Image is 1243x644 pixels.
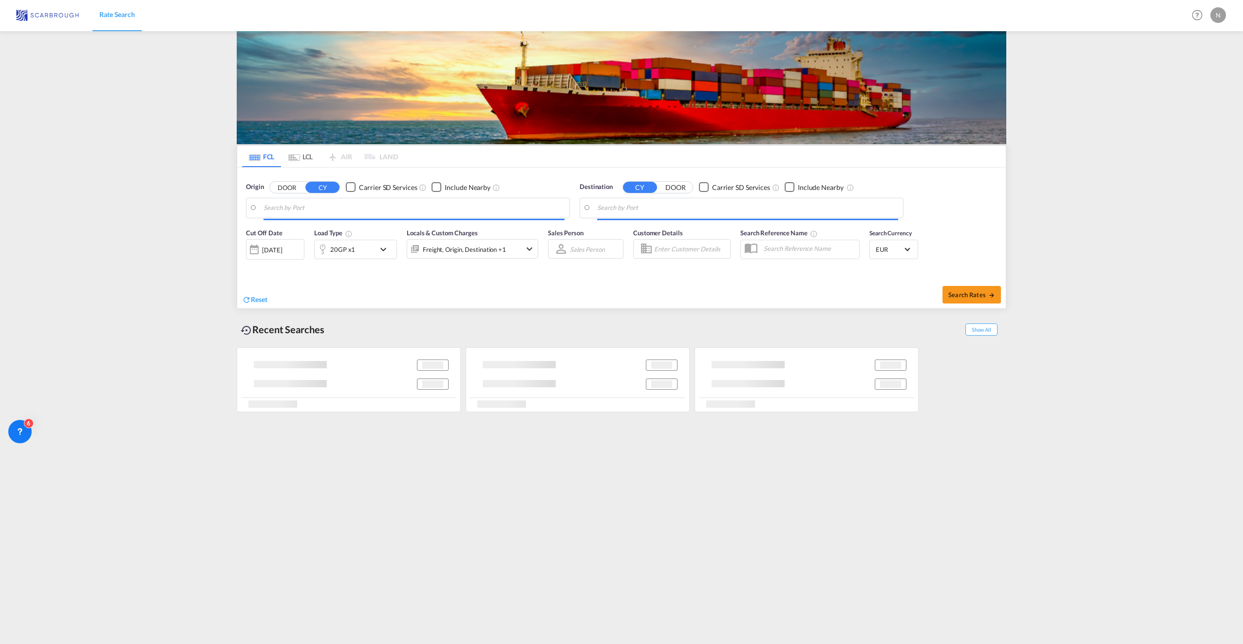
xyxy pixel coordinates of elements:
md-pagination-wrapper: Use the left and right arrow keys to navigate between tabs [242,146,398,167]
span: Reset [251,295,267,303]
md-icon: Unchecked: Ignores neighbouring ports when fetching rates.Checked : Includes neighbouring ports w... [847,184,854,191]
span: Origin [246,182,264,192]
md-select: Select Currency: € EUREuro [875,242,913,256]
md-icon: icon-information-outline [345,230,353,238]
md-tab-item: FCL [242,146,281,167]
span: Load Type [314,229,353,237]
span: EUR [876,245,903,254]
md-checkbox: Checkbox No Ink [699,182,770,192]
button: CY [623,182,657,193]
button: CY [305,182,339,193]
div: Recent Searches [237,319,328,341]
md-icon: icon-chevron-down [524,243,535,255]
span: Help [1189,7,1205,23]
div: Include Nearby [445,183,490,192]
img: LCL+%26+FCL+BACKGROUND.png [237,31,1006,144]
input: Search Reference Name [759,241,859,256]
div: [DATE] [262,246,282,254]
span: Search Currency [869,229,912,237]
div: Origin DOOR CY Checkbox No InkUnchecked: Search for CY (Container Yard) services for all selected... [237,168,1006,308]
span: Destination [580,182,613,192]
span: Sales Person [548,229,584,237]
md-checkbox: Checkbox No Ink [432,182,490,192]
md-icon: icon-arrow-right [988,292,995,299]
div: N [1210,7,1226,23]
md-checkbox: Checkbox No Ink [785,182,844,192]
input: Search by Port [264,201,565,215]
div: icon-refreshReset [242,295,267,305]
img: 68f3c5c099f711f0a1d6b9e876559da2.jpg [15,4,80,26]
md-icon: Unchecked: Search for CY (Container Yard) services for all selected carriers.Checked : Search for... [419,184,427,191]
span: Show All [965,323,998,336]
button: DOOR [659,182,693,193]
md-icon: Your search will be saved by the below given name [810,230,818,238]
md-tab-item: LCL [281,146,320,167]
span: Search Rates [948,291,995,299]
md-select: Sales Person [569,242,606,256]
div: Freight Origin Destination Factory Stuffingicon-chevron-down [407,239,538,259]
input: Enter Customer Details [654,242,727,256]
md-icon: icon-backup-restore [241,324,252,336]
span: Locals & Custom Charges [407,229,478,237]
md-icon: icon-refresh [242,295,251,304]
button: Search Ratesicon-arrow-right [942,286,1001,303]
div: 20GP x1 [330,243,355,256]
div: Carrier SD Services [712,183,770,192]
button: DOOR [270,182,304,193]
div: [DATE] [246,239,304,260]
div: Include Nearby [798,183,844,192]
div: Carrier SD Services [359,183,417,192]
md-datepicker: Select [246,259,253,272]
span: Search Reference Name [740,229,818,237]
span: Cut Off Date [246,229,282,237]
div: 20GP x1icon-chevron-down [314,240,397,259]
span: Rate Search [99,10,135,19]
md-icon: Unchecked: Ignores neighbouring ports when fetching rates.Checked : Includes neighbouring ports w... [492,184,500,191]
input: Search by Port [597,201,898,215]
div: Help [1189,7,1210,24]
span: Customer Details [633,229,682,237]
md-icon: Unchecked: Search for CY (Container Yard) services for all selected carriers.Checked : Search for... [772,184,780,191]
md-icon: icon-chevron-down [377,244,394,255]
md-checkbox: Checkbox No Ink [346,182,417,192]
div: Freight Origin Destination Factory Stuffing [423,243,506,256]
